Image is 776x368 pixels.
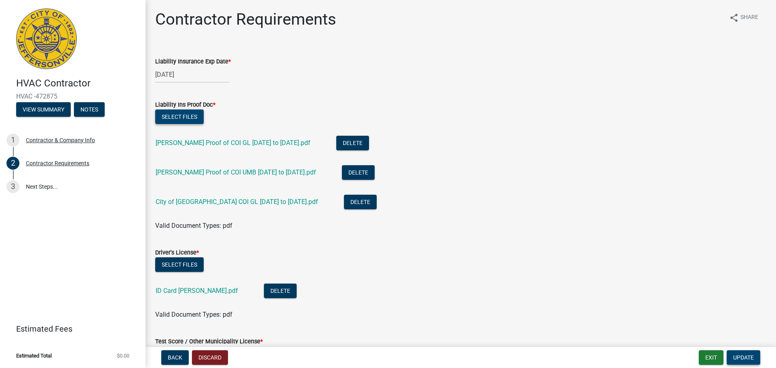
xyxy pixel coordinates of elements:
wm-modal-confirm: Delete Document [264,288,297,295]
i: share [729,13,739,23]
span: Valid Document Types: pdf [155,222,232,229]
wm-modal-confirm: Delete Document [344,199,377,206]
button: Discard [192,350,228,365]
button: Delete [264,284,297,298]
button: Delete [342,165,375,180]
button: Delete [336,136,369,150]
a: ID Card [PERSON_NAME].pdf [156,287,238,294]
wm-modal-confirm: Delete Document [342,169,375,177]
a: [PERSON_NAME] Proof of COI UMB [DATE] to [DATE].pdf [156,168,316,176]
label: Liability Insurance Exp Date [155,59,231,65]
h4: HVAC Contractor [16,78,139,89]
a: Estimated Fees [6,321,133,337]
button: Exit [699,350,723,365]
label: Test Score / Other Municipality License [155,339,263,345]
button: Select files [155,257,204,272]
span: Update [733,354,754,361]
button: Notes [74,102,105,117]
button: Delete [344,195,377,209]
input: mm/dd/yyyy [155,66,229,83]
label: Liability Ins Proof Doc [155,102,215,108]
button: shareShare [723,10,765,25]
span: Estimated Total [16,353,52,358]
label: Driver's License [155,250,199,256]
h1: Contractor Requirements [155,10,336,29]
button: Back [161,350,189,365]
span: $0.00 [117,353,129,358]
a: [PERSON_NAME] Proof of COI GL [DATE] to [DATE].pdf [156,139,310,147]
span: Share [740,13,758,23]
div: 1 [6,134,19,147]
wm-modal-confirm: Delete Document [336,140,369,147]
img: City of Jeffersonville, Indiana [16,8,77,69]
wm-modal-confirm: Summary [16,107,71,113]
div: 2 [6,157,19,170]
div: Contractor & Company Info [26,137,95,143]
div: 3 [6,180,19,193]
button: Update [727,350,760,365]
span: Valid Document Types: pdf [155,311,232,318]
span: Back [168,354,182,361]
button: Select files [155,109,204,124]
wm-modal-confirm: Notes [74,107,105,113]
span: HVAC -472875 [16,93,129,100]
button: View Summary [16,102,71,117]
div: Contractor Requirements [26,160,89,166]
a: City of [GEOGRAPHIC_DATA] COI GL [DATE] to [DATE].pdf [156,198,318,206]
